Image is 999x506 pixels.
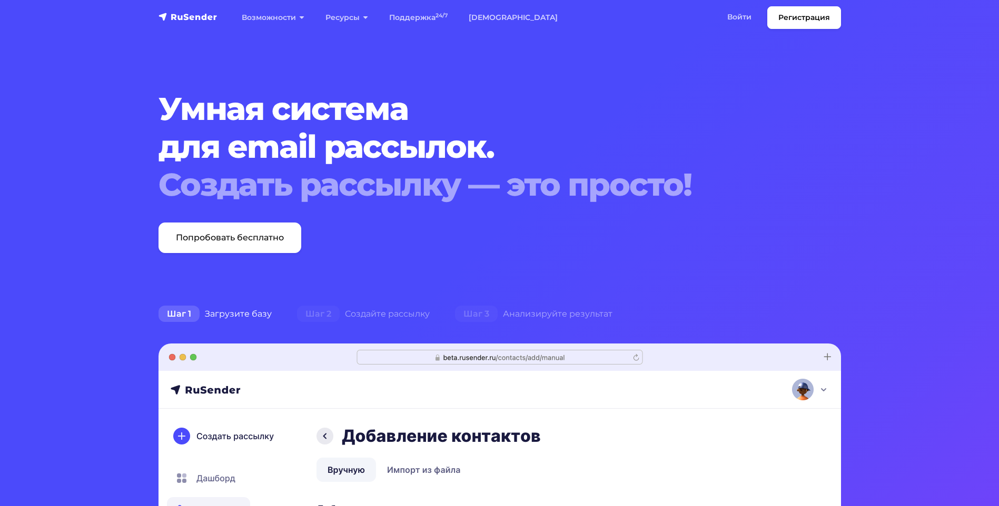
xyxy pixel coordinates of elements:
a: Войти [717,6,762,28]
img: RuSender [159,12,217,22]
div: Анализируйте результат [442,303,625,325]
sup: 24/7 [436,12,448,19]
div: Загрузите базу [146,303,284,325]
span: Шаг 3 [455,306,498,322]
a: Регистрация [767,6,841,29]
a: Поддержка24/7 [379,7,458,28]
div: Создать рассылку — это просто! [159,166,783,204]
span: Шаг 1 [159,306,200,322]
span: Шаг 2 [297,306,340,322]
a: Ресурсы [315,7,379,28]
h1: Умная система для email рассылок. [159,90,783,204]
a: [DEMOGRAPHIC_DATA] [458,7,568,28]
div: Создайте рассылку [284,303,442,325]
a: Попробовать бесплатно [159,222,301,253]
a: Возможности [231,7,315,28]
